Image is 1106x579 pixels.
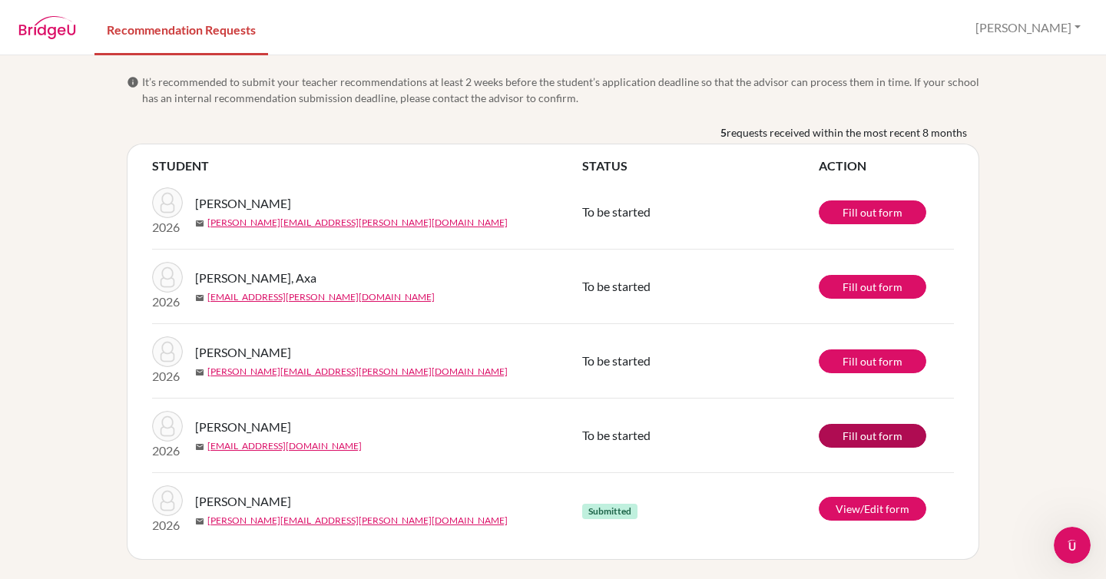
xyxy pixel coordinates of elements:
a: [PERSON_NAME][EMAIL_ADDRESS][PERSON_NAME][DOMAIN_NAME] [207,216,508,230]
a: View/Edit form [819,497,926,521]
a: Fill out form [819,200,926,224]
b: 5 [720,124,727,141]
span: [PERSON_NAME], Axa [195,269,316,287]
p: 2026 [152,442,183,460]
iframe: Intercom live chat [1054,527,1091,564]
span: mail [195,219,204,228]
img: Alvarado, Katina [152,336,183,367]
span: It’s recommended to submit your teacher recommendations at least 2 weeks before the student’s app... [142,74,979,106]
img: Giarelli, Chiara [152,411,183,442]
span: mail [195,368,204,377]
th: STATUS [582,157,819,175]
th: STUDENT [152,157,582,175]
a: [EMAIL_ADDRESS][PERSON_NAME][DOMAIN_NAME] [207,290,435,304]
img: BridgeU logo [18,16,76,39]
span: mail [195,517,204,526]
span: To be started [582,353,651,368]
span: [PERSON_NAME] [195,492,291,511]
span: To be started [582,204,651,219]
p: 2026 [152,218,183,237]
span: mail [195,442,204,452]
span: Submitted [582,504,637,519]
span: requests received within the most recent 8 months [727,124,967,141]
a: [EMAIL_ADDRESS][DOMAIN_NAME] [207,439,362,453]
p: 2026 [152,367,183,385]
a: Fill out form [819,349,926,373]
span: [PERSON_NAME] [195,194,291,213]
span: info [127,76,139,88]
img: Tróchez, Marvin [152,485,183,516]
a: Fill out form [819,424,926,448]
span: mail [195,293,204,303]
img: Reyes, Jorge [152,187,183,218]
a: [PERSON_NAME][EMAIL_ADDRESS][PERSON_NAME][DOMAIN_NAME] [207,514,508,528]
a: Recommendation Requests [94,2,268,55]
th: ACTION [819,157,954,175]
a: [PERSON_NAME][EMAIL_ADDRESS][PERSON_NAME][DOMAIN_NAME] [207,365,508,379]
span: [PERSON_NAME] [195,343,291,362]
p: 2026 [152,293,183,311]
img: Matute, Axa [152,262,183,293]
span: [PERSON_NAME] [195,418,291,436]
a: Fill out form [819,275,926,299]
span: To be started [582,279,651,293]
button: [PERSON_NAME] [969,13,1088,42]
span: To be started [582,428,651,442]
p: 2026 [152,516,183,534]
